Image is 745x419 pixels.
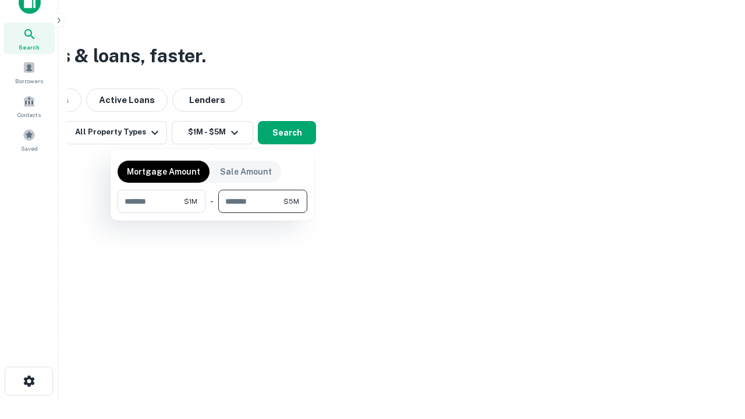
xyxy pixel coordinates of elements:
[184,196,197,207] span: $1M
[210,190,214,213] div: -
[687,326,745,382] iframe: Chat Widget
[220,165,272,178] p: Sale Amount
[283,196,299,207] span: $5M
[127,165,200,178] p: Mortgage Amount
